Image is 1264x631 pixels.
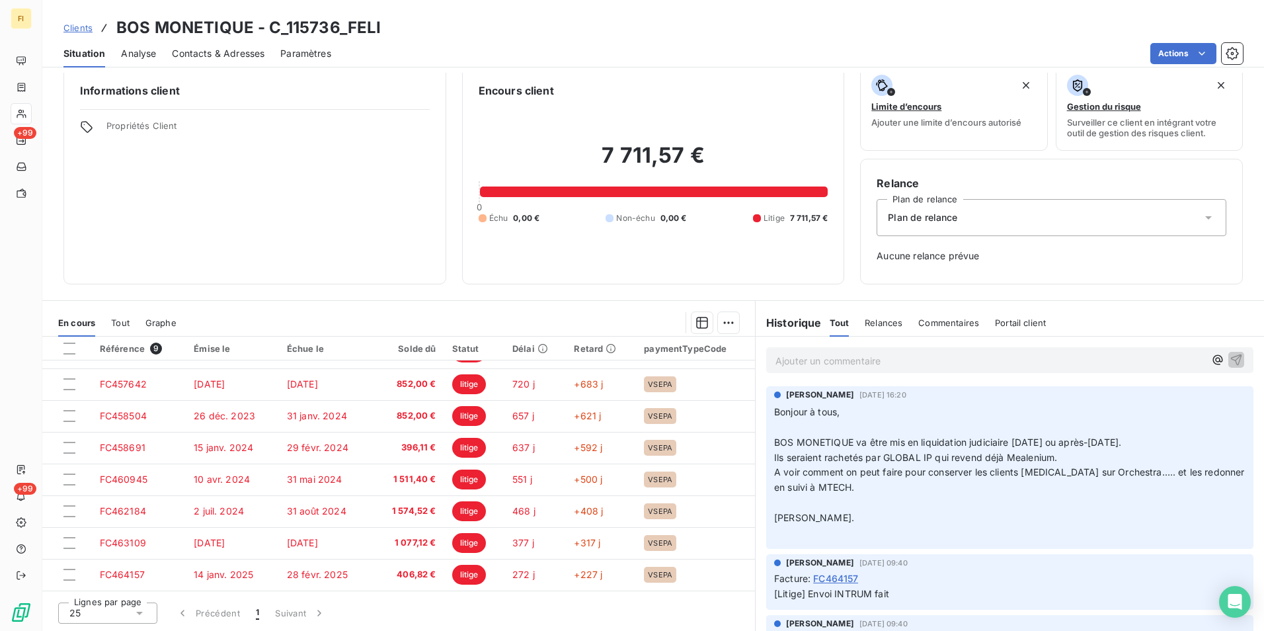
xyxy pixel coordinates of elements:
[512,505,535,517] span: 468 j
[256,607,259,620] span: 1
[194,505,244,517] span: 2 juil. 2024
[1056,66,1243,151] button: Gestion du risqueSurveiller ce client en intégrant votre outil de gestion des risques client.
[194,442,253,453] span: 15 janv. 2024
[287,537,318,548] span: [DATE]
[479,83,554,99] h6: Encours client
[574,505,603,517] span: +408 j
[865,317,902,328] span: Relances
[512,442,535,453] span: 637 j
[648,380,672,388] span: VSEPA
[512,378,535,390] span: 720 j
[871,117,1021,128] span: Ajouter une limite d’encours autorisé
[512,569,535,580] span: 272 j
[194,378,225,390] span: [DATE]
[648,507,672,515] span: VSEPA
[100,410,147,421] span: FC458504
[380,378,436,391] span: 852,00 €
[248,599,267,627] button: 1
[574,474,602,485] span: +500 j
[69,607,81,620] span: 25
[489,212,508,224] span: Échu
[774,466,1247,493] span: A voir comment on peut faire pour conserver les clients [MEDICAL_DATA] sur Orchestra….. et les re...
[380,441,436,454] span: 396,11 €
[452,406,487,426] span: litige
[1067,101,1141,112] span: Gestion du risque
[14,127,36,139] span: +99
[512,474,532,485] span: 551 j
[774,588,889,599] span: [Litige] Envoi INTRUM fait
[172,47,264,60] span: Contacts & Adresses
[63,21,93,34] a: Clients
[452,470,487,489] span: litige
[380,343,436,354] div: Solde dû
[574,537,600,548] span: +317 j
[380,505,436,518] span: 1 574,52 €
[100,474,147,485] span: FC460945
[380,568,436,581] span: 406,82 €
[1219,586,1251,618] div: Open Intercom Messenger
[194,569,253,580] span: 14 janv. 2025
[380,409,436,423] span: 852,00 €
[616,212,654,224] span: Non-échu
[859,620,908,628] span: [DATE] 09:40
[63,22,93,33] span: Clients
[58,317,95,328] span: En cours
[168,599,248,627] button: Précédent
[145,317,177,328] span: Graphe
[380,536,436,550] span: 1 077,12 €
[877,175,1226,191] h6: Relance
[648,571,672,579] span: VSEPA
[287,474,342,485] span: 31 mai 2024
[774,406,840,417] span: Bonjour à tous,
[756,315,822,331] h6: Historique
[512,410,534,421] span: 657 j
[287,442,348,453] span: 29 févr. 2024
[194,410,255,421] span: 26 déc. 2023
[648,476,672,484] span: VSEPA
[995,317,1046,328] span: Portail client
[150,343,162,355] span: 9
[786,389,854,401] span: [PERSON_NAME]
[479,142,828,182] h2: 7 711,57 €
[648,539,672,547] span: VSEPA
[830,317,849,328] span: Tout
[764,212,785,224] span: Litige
[111,317,130,328] span: Tout
[574,410,601,421] span: +621 j
[888,211,957,224] span: Plan de relance
[100,505,146,517] span: FC462184
[774,452,1057,463] span: Ils seraient rachetés par GLOBAL IP qui revend déjà Mealenium.
[1150,43,1216,64] button: Actions
[194,474,250,485] span: 10 avr. 2024
[877,249,1226,263] span: Aucune relance prévue
[280,47,331,60] span: Paramètres
[860,66,1047,151] button: Limite d’encoursAjouter une limite d’encours autorisé
[786,618,854,630] span: [PERSON_NAME]
[287,569,348,580] span: 28 févr. 2025
[100,442,145,453] span: FC458691
[774,437,1121,448] span: BOS MONETIQUE va être mis en liquidation judiciaire [DATE] ou après-[DATE].
[100,378,147,390] span: FC457642
[452,438,487,458] span: litige
[574,378,603,390] span: +683 j
[100,537,146,548] span: FC463109
[452,565,487,585] span: litige
[287,343,364,354] div: Échue le
[287,378,318,390] span: [DATE]
[790,212,828,224] span: 7 711,57 €
[859,559,908,567] span: [DATE] 09:40
[452,343,496,354] div: Statut
[100,343,178,355] div: Référence
[11,8,32,29] div: FI
[859,391,906,399] span: [DATE] 16:20
[452,501,487,521] span: litige
[574,343,628,354] div: Retard
[774,512,854,523] span: [PERSON_NAME].
[574,569,602,580] span: +227 j
[116,16,381,40] h3: BOS MONETIQUE - C_115736_FELI
[194,537,225,548] span: [DATE]
[512,343,559,354] div: Délai
[813,571,858,585] span: FC464157
[512,537,534,548] span: 377 j
[513,212,539,224] span: 0,00 €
